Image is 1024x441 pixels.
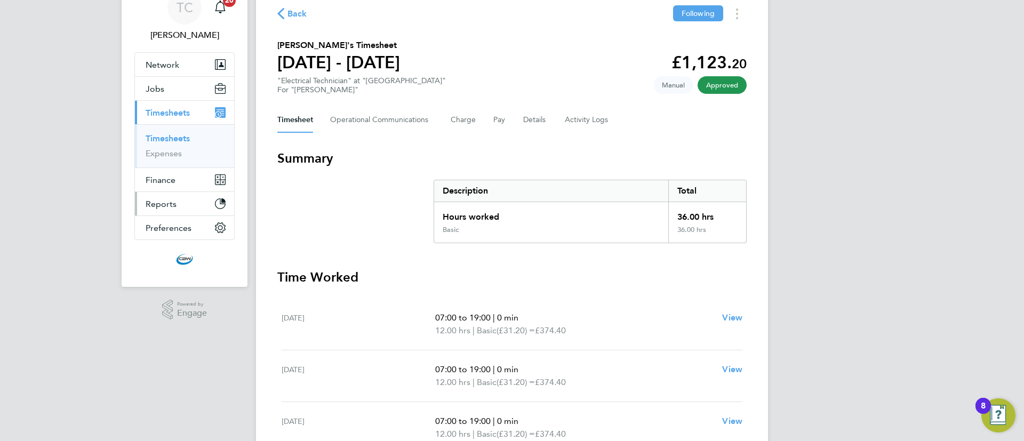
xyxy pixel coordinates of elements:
[277,150,747,167] h3: Summary
[277,107,313,133] button: Timesheet
[146,175,175,185] span: Finance
[277,85,446,94] div: For "[PERSON_NAME]"
[435,312,491,323] span: 07:00 to 19:00
[671,52,747,73] app-decimal: £1,123.
[722,363,742,376] a: View
[535,429,566,439] span: £374.40
[668,226,746,243] div: 36.00 hrs
[135,77,234,100] button: Jobs
[722,312,742,323] span: View
[682,9,715,18] span: Following
[722,311,742,324] a: View
[435,429,470,439] span: 12.00 hrs
[493,364,495,374] span: |
[177,1,193,14] span: TC
[523,107,548,133] button: Details
[146,84,164,94] span: Jobs
[176,251,193,268] img: cbwstaffingsolutions-logo-retina.png
[727,5,747,22] button: Timesheets Menu
[653,76,693,94] span: This timesheet was manually created.
[668,180,746,202] div: Total
[435,416,491,426] span: 07:00 to 19:00
[282,311,435,337] div: [DATE]
[535,325,566,335] span: £374.40
[535,377,566,387] span: £374.40
[146,148,182,158] a: Expenses
[282,363,435,389] div: [DATE]
[451,107,476,133] button: Charge
[330,107,434,133] button: Operational Communications
[493,416,495,426] span: |
[473,429,475,439] span: |
[493,107,506,133] button: Pay
[722,415,742,428] a: View
[497,377,535,387] span: (£31.20) =
[497,429,535,439] span: (£31.20) =
[497,364,518,374] span: 0 min
[473,377,475,387] span: |
[287,7,307,20] span: Back
[282,415,435,440] div: [DATE]
[668,202,746,226] div: 36.00 hrs
[497,312,518,323] span: 0 min
[477,376,497,389] span: Basic
[162,300,207,320] a: Powered byEngage
[135,192,234,215] button: Reports
[565,107,610,133] button: Activity Logs
[177,309,207,318] span: Engage
[146,199,177,209] span: Reports
[477,428,497,440] span: Basic
[135,168,234,191] button: Finance
[493,312,495,323] span: |
[497,325,535,335] span: (£31.20) =
[497,416,518,426] span: 0 min
[135,101,234,124] button: Timesheets
[473,325,475,335] span: |
[981,398,1015,432] button: Open Resource Center, 8 new notifications
[981,406,986,420] div: 8
[434,180,747,243] div: Summary
[134,29,235,42] span: Tom Cheek
[434,202,668,226] div: Hours worked
[146,108,190,118] span: Timesheets
[698,76,747,94] span: This timesheet has been approved.
[477,324,497,337] span: Basic
[177,300,207,309] span: Powered by
[277,7,307,20] button: Back
[673,5,723,21] button: Following
[435,377,470,387] span: 12.00 hrs
[722,416,742,426] span: View
[146,60,179,70] span: Network
[135,53,234,76] button: Network
[134,251,235,268] a: Go to home page
[435,364,491,374] span: 07:00 to 19:00
[434,180,668,202] div: Description
[135,124,234,167] div: Timesheets
[146,223,191,233] span: Preferences
[277,76,446,94] div: "Electrical Technician" at "[GEOGRAPHIC_DATA]"
[435,325,470,335] span: 12.00 hrs
[135,216,234,239] button: Preferences
[146,133,190,143] a: Timesheets
[277,269,747,286] h3: Time Worked
[722,364,742,374] span: View
[277,39,400,52] h2: [PERSON_NAME]'s Timesheet
[277,52,400,73] h1: [DATE] - [DATE]
[732,56,747,71] span: 20
[443,226,459,234] div: Basic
